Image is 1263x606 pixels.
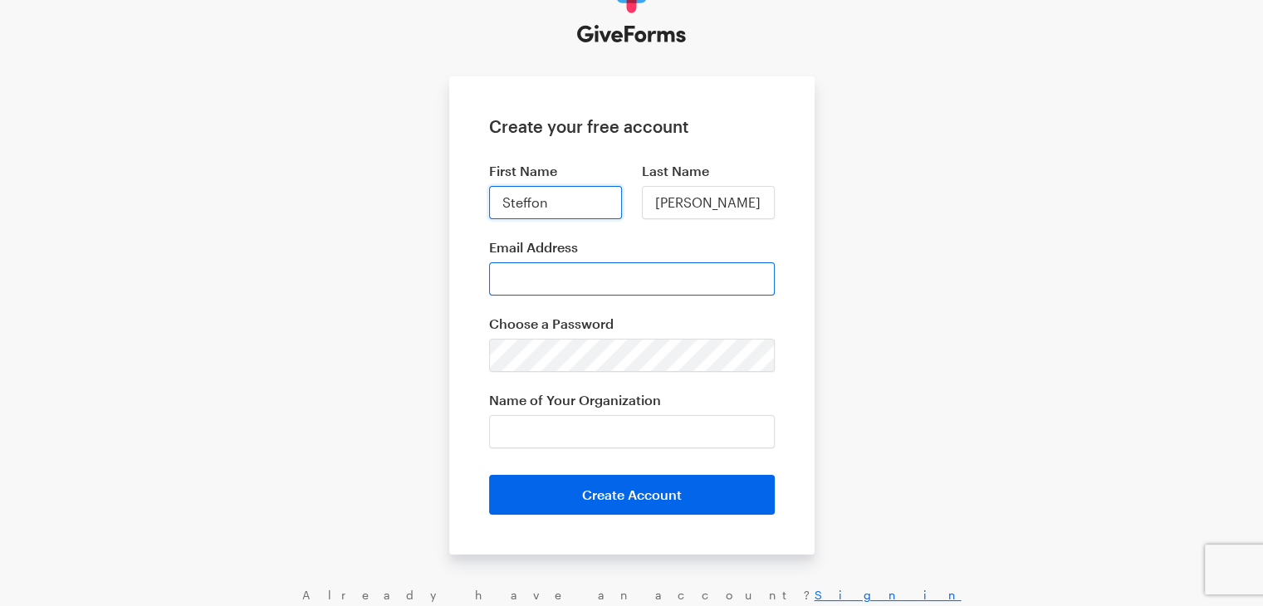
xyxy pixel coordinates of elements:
label: Email Address [489,239,775,256]
div: Already have an account? [17,588,1246,603]
button: Create Account [489,475,775,515]
a: Sign in [815,588,962,602]
label: Choose a Password [489,315,775,332]
label: Last Name [642,163,775,179]
label: Name of Your Organization [489,392,775,408]
h1: Create your free account [489,116,775,136]
label: First Name [489,163,622,179]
